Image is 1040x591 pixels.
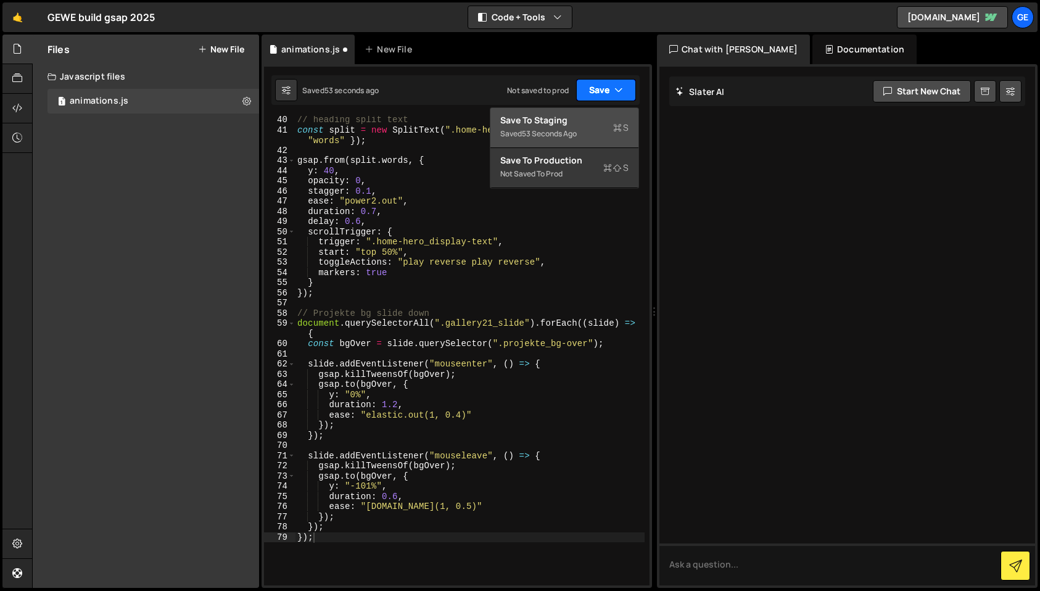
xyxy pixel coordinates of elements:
[264,227,295,238] div: 50
[613,122,629,134] span: S
[32,32,204,42] div: Domain: [PERSON_NAME][DOMAIN_NAME]
[264,298,295,308] div: 57
[198,44,244,54] button: New File
[264,257,295,268] div: 53
[576,79,636,101] button: Save
[490,108,638,148] button: Save to StagingS Saved53 seconds ago
[264,379,295,390] div: 64
[264,217,295,227] div: 49
[264,431,295,441] div: 69
[264,155,295,166] div: 43
[657,35,810,64] div: Chat with [PERSON_NAME]
[134,73,213,81] div: Keywords nach Traffic
[64,73,91,81] div: Domain
[264,512,295,523] div: 77
[500,114,629,126] div: Save to Staging
[264,370,295,380] div: 63
[264,451,295,461] div: 71
[500,167,629,181] div: Not saved to prod
[264,196,295,207] div: 47
[500,154,629,167] div: Save to Production
[20,32,30,42] img: website_grey.svg
[264,318,295,339] div: 59
[33,64,259,89] div: Javascript files
[264,308,295,319] div: 58
[58,97,65,107] span: 1
[264,359,295,370] div: 62
[522,128,577,139] div: 53 seconds ago
[47,10,155,25] div: GEWE build gsap 2025
[264,420,295,431] div: 68
[35,20,60,30] div: v 4.0.25
[500,126,629,141] div: Saved
[2,2,33,32] a: 🤙
[603,162,629,174] span: S
[264,502,295,512] div: 76
[897,6,1008,28] a: [DOMAIN_NAME]
[264,288,295,299] div: 56
[675,86,725,97] h2: Slater AI
[324,85,379,96] div: 53 seconds ago
[468,6,572,28] button: Code + Tools
[264,207,295,217] div: 48
[490,148,638,188] button: Save to ProductionS Not saved to prod
[264,471,295,482] div: 73
[47,89,259,114] div: 16828/45989.js
[264,532,295,543] div: 79
[281,43,340,56] div: animations.js
[264,115,295,125] div: 40
[264,278,295,288] div: 55
[264,400,295,410] div: 66
[812,35,917,64] div: Documentation
[264,481,295,492] div: 74
[264,390,295,400] div: 65
[1012,6,1034,28] a: GE
[264,492,295,502] div: 75
[264,176,295,186] div: 45
[264,410,295,421] div: 67
[365,43,416,56] div: New File
[264,268,295,278] div: 54
[264,440,295,451] div: 70
[264,186,295,197] div: 46
[47,43,70,56] h2: Files
[264,247,295,258] div: 52
[264,125,295,146] div: 41
[264,237,295,247] div: 51
[264,146,295,156] div: 42
[264,166,295,176] div: 44
[264,339,295,349] div: 60
[507,85,569,96] div: Not saved to prod
[70,96,128,107] div: animations.js
[873,80,971,102] button: Start new chat
[50,72,60,81] img: tab_domain_overview_orange.svg
[302,85,379,96] div: Saved
[264,461,295,471] div: 72
[120,72,130,81] img: tab_keywords_by_traffic_grey.svg
[264,349,295,360] div: 61
[20,20,30,30] img: logo_orange.svg
[264,522,295,532] div: 78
